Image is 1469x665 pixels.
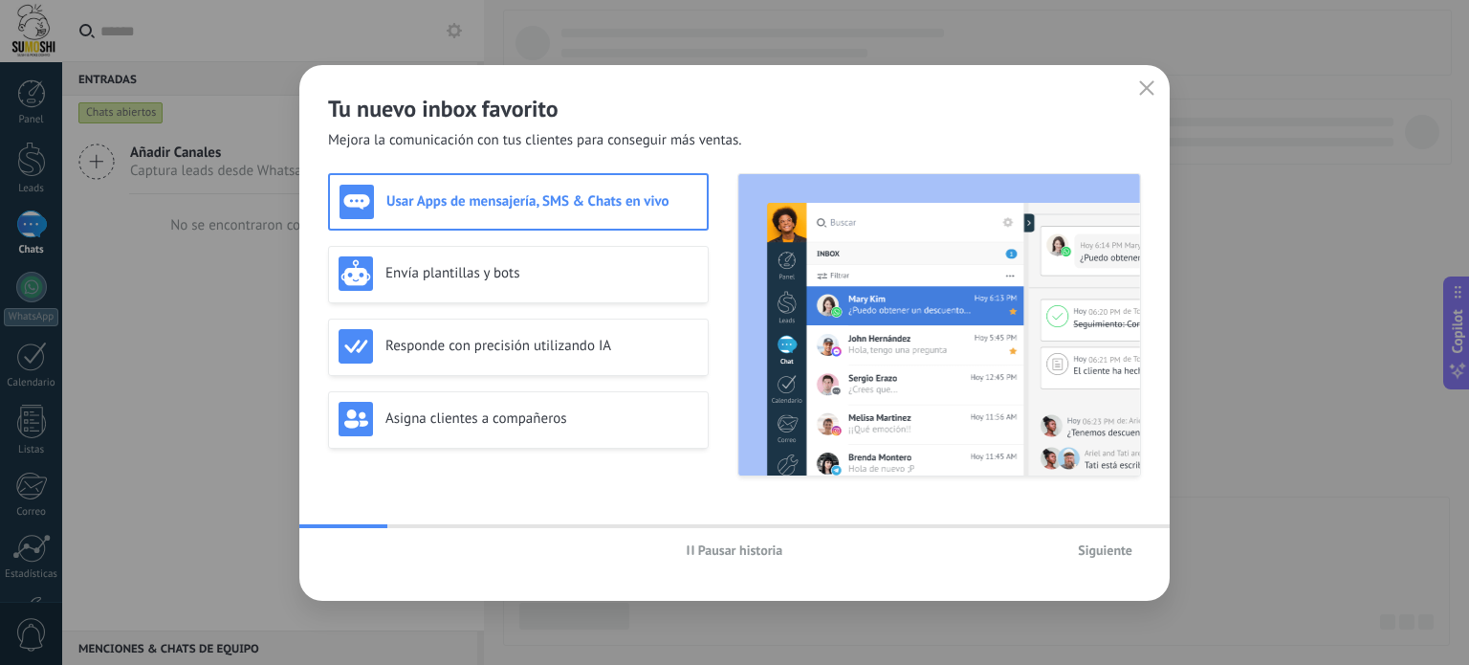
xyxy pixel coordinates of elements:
[1078,543,1132,557] span: Siguiente
[1069,536,1141,565] button: Siguiente
[385,337,698,355] h3: Responde con precisión utilizando IA
[328,94,1141,123] h2: Tu nuevo inbox favorito
[386,192,697,211] h3: Usar Apps de mensajería, SMS & Chats en vivo
[385,264,698,282] h3: Envía plantillas y bots
[385,410,698,428] h3: Asigna clientes a compañeros
[678,536,792,565] button: Pausar historia
[328,131,742,150] span: Mejora la comunicación con tus clientes para conseguir más ventas.
[698,543,783,557] span: Pausar historia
